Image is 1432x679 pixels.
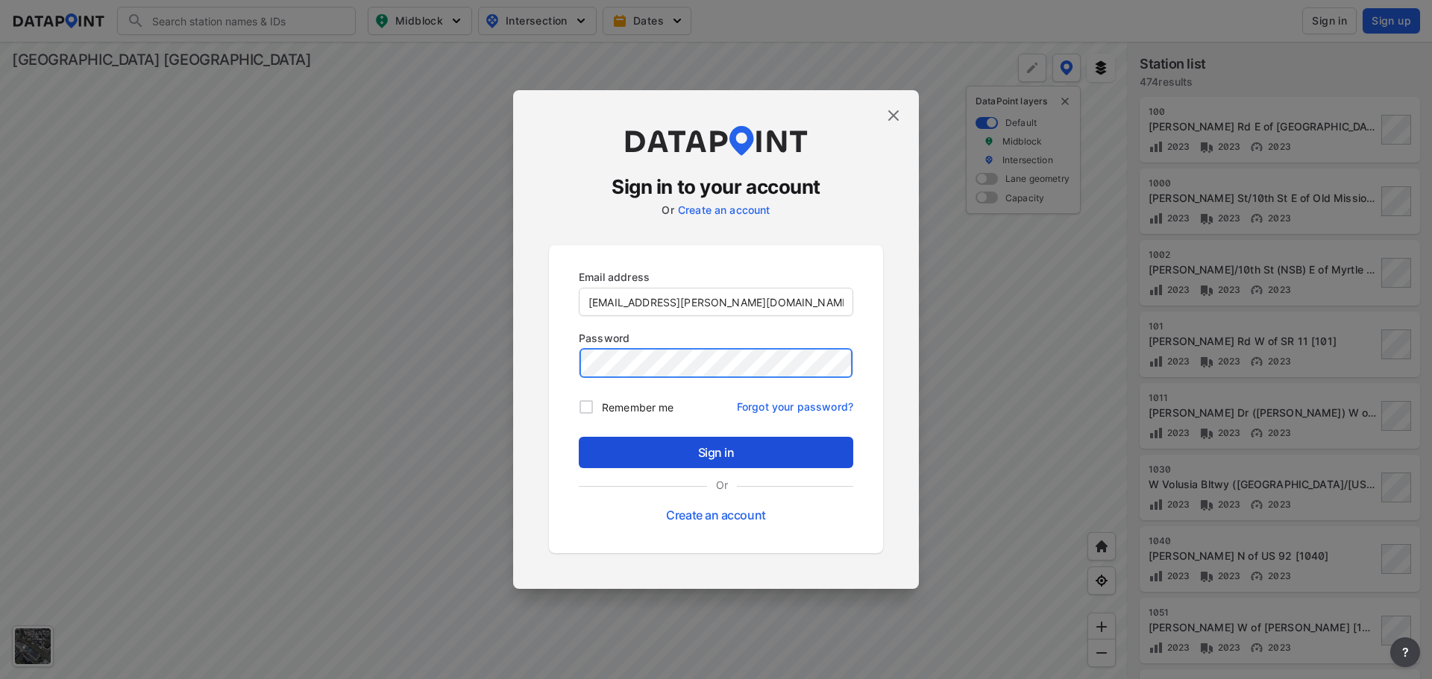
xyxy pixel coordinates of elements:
[885,107,902,124] img: close.efbf2170.svg
[678,203,770,216] a: Create an account
[602,399,673,415] span: Remember me
[1390,637,1420,667] button: more
[579,437,853,468] button: Sign in
[666,508,765,522] a: Create an account
[662,203,673,216] label: Or
[737,391,853,414] a: Forgot your password?
[591,443,841,461] span: Sign in
[580,288,852,315] input: you@example.com
[707,477,737,493] label: Or
[579,330,853,346] p: Password
[549,174,883,200] h3: Sign in to your account
[623,126,809,156] img: dataPointLogo.9353c09d.svg
[1399,643,1411,661] span: ?
[579,269,853,285] p: Email address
